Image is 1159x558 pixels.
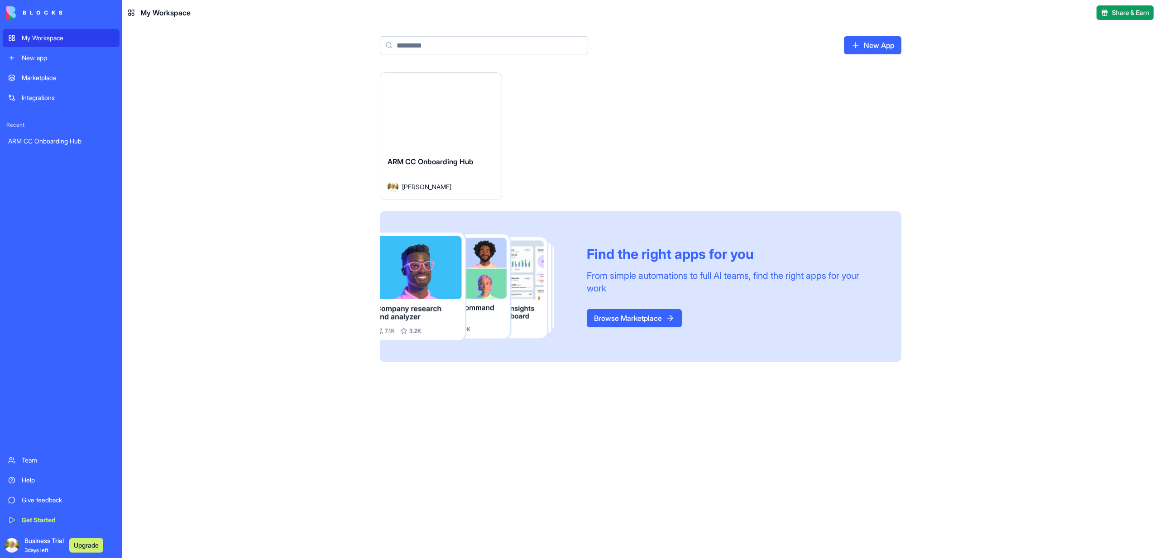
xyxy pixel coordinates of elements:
a: My Workspace [3,29,120,47]
span: 3 days left [24,547,48,553]
div: Integrations [22,93,114,102]
a: New app [3,49,120,67]
a: Help [3,471,120,489]
div: Get Started [22,515,114,525]
button: Share & Earn [1097,5,1154,20]
span: [PERSON_NAME] [402,182,451,191]
img: Avatar [388,181,398,192]
div: Find the right apps for you [587,246,880,262]
a: Get Started [3,511,120,529]
span: Share & Earn [1112,8,1149,17]
a: Browse Marketplace [587,309,682,327]
span: My Workspace [140,7,191,18]
div: My Workspace [22,33,114,43]
span: Business Trial [24,536,64,554]
button: Upgrade [69,538,103,553]
img: logo [6,6,62,19]
span: Recent [3,121,120,129]
div: Give feedback [22,496,114,505]
div: Marketplace [22,73,114,82]
div: Team [22,456,114,465]
img: Frame_181_egmpey.png [380,233,572,341]
a: ARM CC Onboarding HubAvatar[PERSON_NAME] [380,72,502,200]
div: ARM CC Onboarding Hub [8,137,114,146]
a: Marketplace [3,69,120,87]
div: Help [22,476,114,485]
img: ACg8ocLOIEoAmjm4heWCeE7lsfoDcp5jJihZlmFmn9yyd1nm-K_6I6A=s96-c [5,538,19,553]
a: Give feedback [3,491,120,509]
div: New app [22,53,114,62]
a: Integrations [3,89,120,107]
a: Team [3,451,120,469]
span: ARM CC Onboarding Hub [388,157,474,166]
div: From simple automations to full AI teams, find the right apps for your work [587,269,880,295]
a: ARM CC Onboarding Hub [3,132,120,150]
a: New App [844,36,901,54]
